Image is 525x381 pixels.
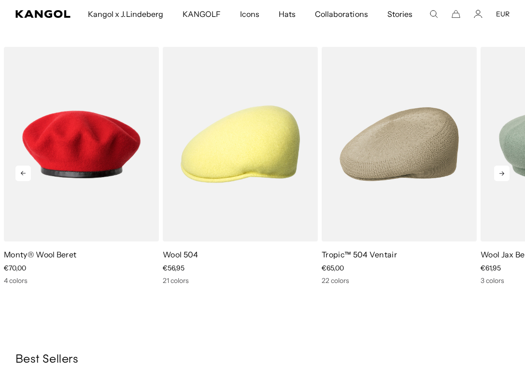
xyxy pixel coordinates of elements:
[318,47,477,285] div: 5 of 5
[452,10,460,18] button: Cart
[481,264,501,272] span: €61,95
[4,264,26,272] span: €70,00
[163,264,184,272] span: €56,95
[163,276,318,285] div: 21 colors
[322,264,344,272] span: €65,00
[322,250,397,259] a: Tropic™ 504 Ventair
[159,47,318,285] div: 4 of 5
[429,10,438,18] summary: Search here
[322,276,477,285] div: 22 colors
[496,10,510,18] button: EUR
[4,250,76,259] a: Monty® Wool Beret
[163,47,318,241] img: Wool 504
[474,10,482,18] a: Account
[4,47,159,241] img: Monty® Wool Beret
[322,47,477,241] img: Tropic™ 504 Ventair
[163,250,199,259] a: Wool 504
[4,276,159,285] div: 4 colors
[15,10,71,18] a: Kangol
[15,353,510,367] h3: Best Sellers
